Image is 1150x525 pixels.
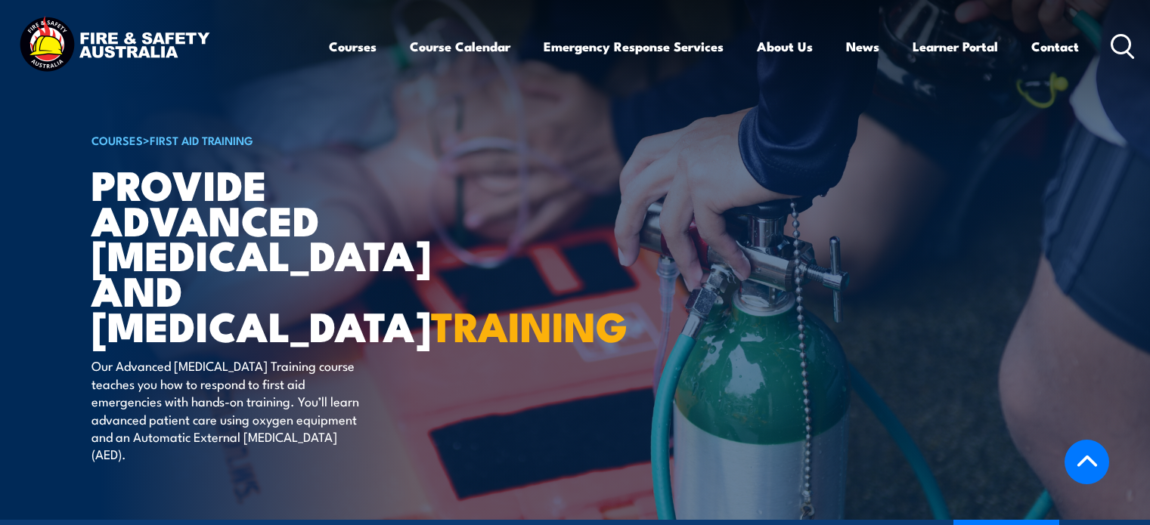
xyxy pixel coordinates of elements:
a: Courses [329,26,377,66]
strong: TRAINING [431,293,628,356]
a: First Aid Training [150,131,253,148]
h6: > [91,131,465,149]
a: About Us [757,26,813,66]
h1: Provide Advanced [MEDICAL_DATA] and [MEDICAL_DATA] [91,166,465,343]
a: News [846,26,879,66]
a: Contact [1031,26,1079,66]
a: Emergency Response Services [544,26,724,66]
p: Our Advanced [MEDICAL_DATA] Training course teaches you how to respond to first aid emergencies w... [91,357,367,462]
a: Learner Portal [913,26,998,66]
a: COURSES [91,131,143,148]
a: Course Calendar [410,26,510,66]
